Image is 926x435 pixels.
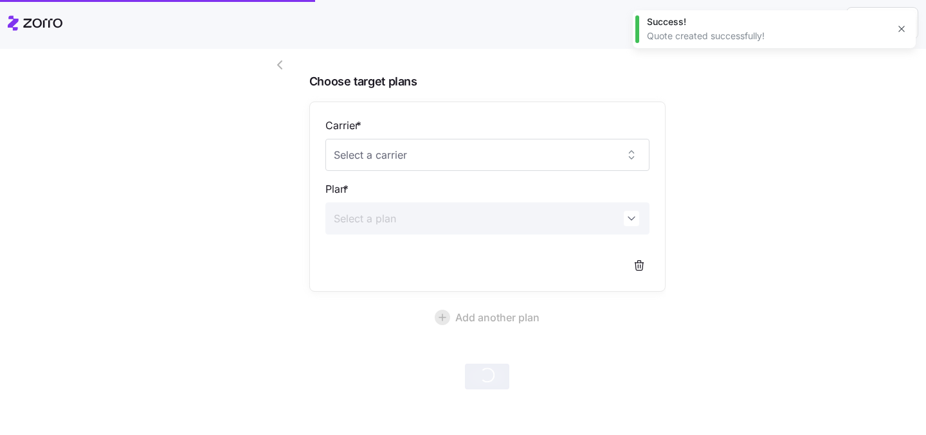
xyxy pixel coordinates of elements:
svg: add icon [435,310,450,325]
label: Plan [325,181,351,197]
span: Add another plan [455,310,540,325]
button: Add another plan [309,302,666,333]
input: Select a plan [325,202,649,235]
input: Select a carrier [325,139,649,171]
div: Quote created successfully! [647,30,887,42]
div: Success! [647,15,887,28]
label: Carrier [325,118,364,134]
span: Choose target plans [309,73,666,91]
